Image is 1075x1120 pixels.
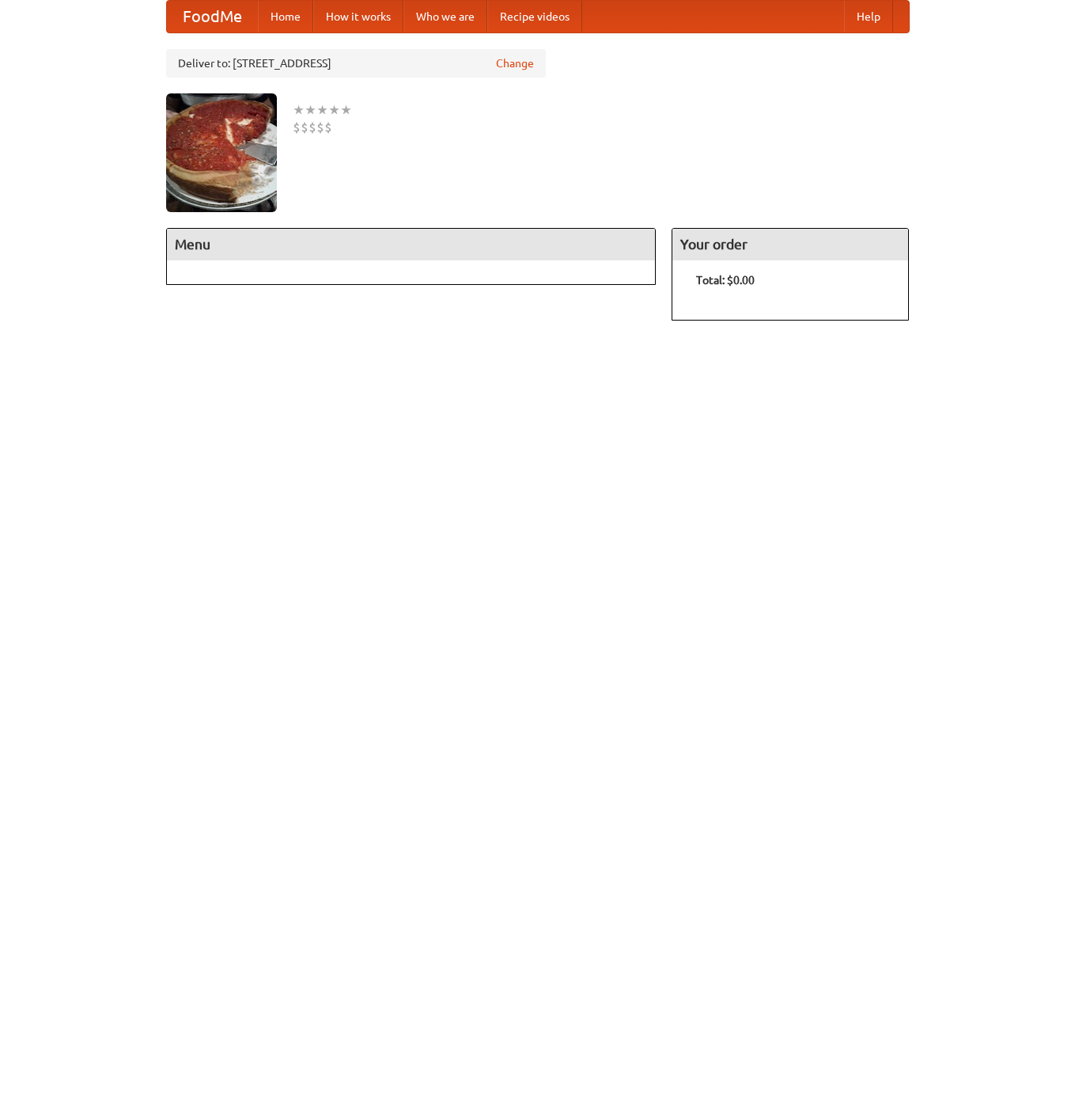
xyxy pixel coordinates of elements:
a: Home [258,1,313,32]
div: Deliver to: [STREET_ADDRESS] [166,49,546,78]
li: $ [293,119,301,136]
li: ★ [328,101,340,119]
img: angular.jpg [166,93,277,212]
a: FoodMe [167,1,258,32]
h4: Menu [167,229,656,260]
li: ★ [340,101,352,119]
a: Change [496,55,534,71]
a: Recipe videos [487,1,582,32]
a: Help [844,1,893,32]
li: $ [308,119,316,136]
a: Who we are [403,1,487,32]
li: ★ [293,101,305,119]
li: ★ [305,101,316,119]
li: $ [301,119,308,136]
li: $ [324,119,332,136]
li: ★ [316,101,328,119]
li: $ [316,119,324,136]
h4: Your order [672,229,908,260]
b: Total: $0.00 [696,274,755,287]
a: How it works [313,1,403,32]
